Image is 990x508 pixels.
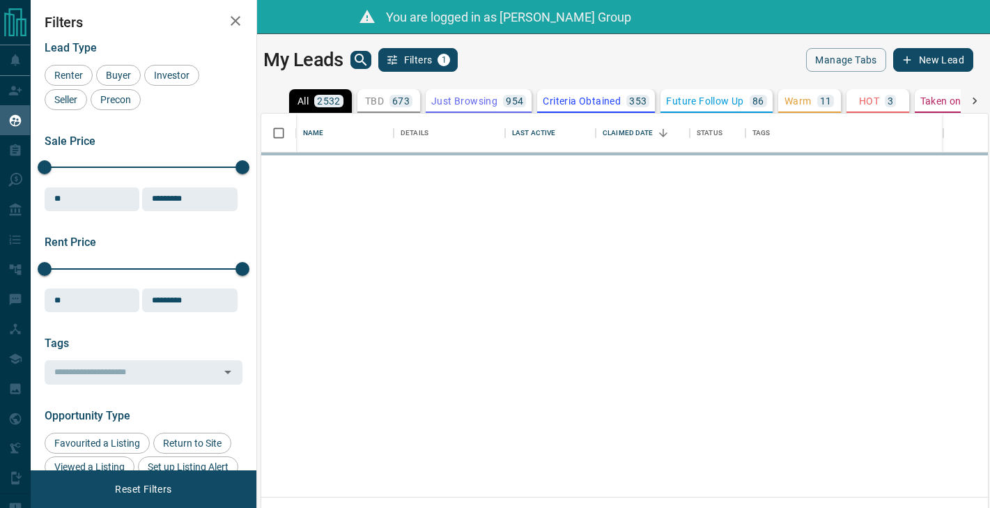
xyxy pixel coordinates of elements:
p: Warm [784,96,812,106]
button: Filters1 [378,48,458,72]
span: 1 [439,55,449,65]
div: Status [690,114,745,153]
div: Name [303,114,324,153]
span: Tags [45,337,69,350]
p: 2532 [317,96,341,106]
p: 86 [752,96,764,106]
p: Criteria Obtained [543,96,621,106]
span: Renter [49,70,88,81]
div: Tags [745,114,943,153]
span: Opportunity Type [45,409,130,422]
p: All [297,96,309,106]
p: Future Follow Up [666,96,743,106]
span: Return to Site [158,438,226,449]
button: New Lead [893,48,973,72]
span: Sale Price [45,134,95,148]
div: Last Active [512,114,555,153]
button: Open [218,362,238,382]
p: 673 [392,96,410,106]
div: Investor [144,65,199,86]
span: Rent Price [45,236,96,249]
p: 353 [629,96,647,106]
div: Details [394,114,505,153]
div: Claimed Date [596,114,690,153]
span: Lead Type [45,41,97,54]
div: Name [296,114,394,153]
div: Claimed Date [603,114,653,153]
span: Seller [49,94,82,105]
span: You are logged in as [PERSON_NAME] Group [386,10,631,24]
p: Just Browsing [431,96,497,106]
button: Reset Filters [106,477,180,501]
h2: Filters [45,14,242,31]
div: Status [697,114,722,153]
p: TBD [365,96,384,106]
button: Sort [653,123,673,143]
div: Set up Listing Alert [138,456,238,477]
span: Buyer [101,70,136,81]
p: 3 [888,96,893,106]
div: Precon [91,89,141,110]
div: Renter [45,65,93,86]
div: Details [401,114,428,153]
p: 11 [820,96,832,106]
span: Set up Listing Alert [143,461,233,472]
p: HOT [859,96,879,106]
div: Last Active [505,114,596,153]
div: Return to Site [153,433,231,454]
div: Viewed a Listing [45,456,134,477]
button: Manage Tabs [806,48,885,72]
span: Investor [149,70,194,81]
span: Precon [95,94,136,105]
span: Viewed a Listing [49,461,130,472]
div: Tags [752,114,771,153]
div: Buyer [96,65,141,86]
span: Favourited a Listing [49,438,145,449]
button: search button [350,51,371,69]
div: Favourited a Listing [45,433,150,454]
div: Seller [45,89,87,110]
p: 954 [506,96,523,106]
h1: My Leads [263,49,343,71]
